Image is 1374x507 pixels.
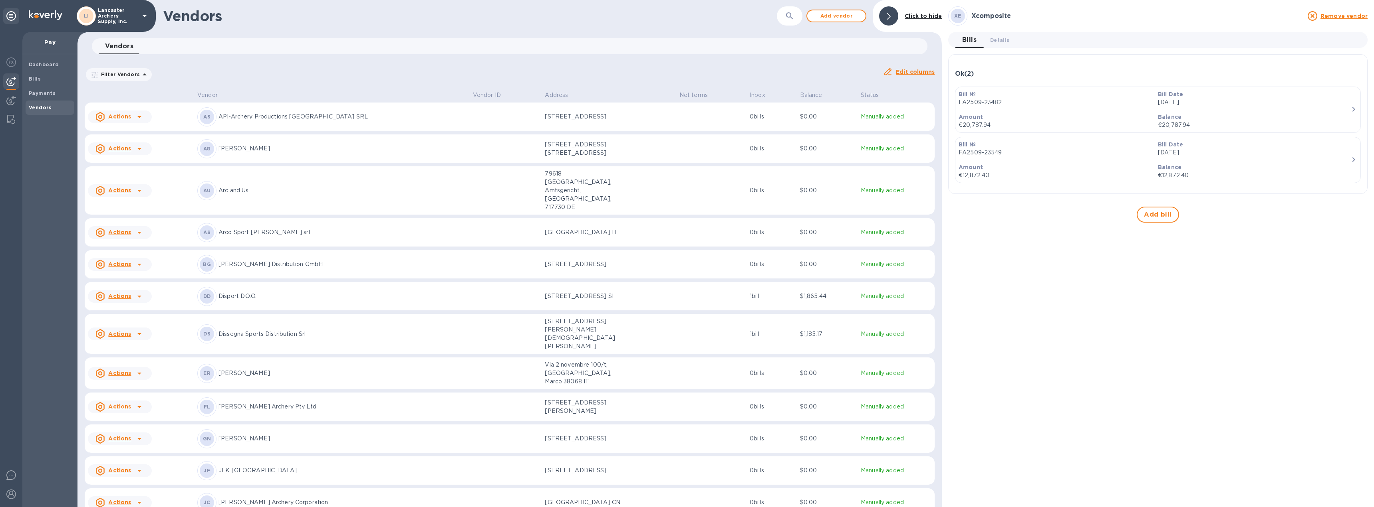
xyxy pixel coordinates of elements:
p: Manually added [861,186,931,195]
u: Actions [108,403,131,410]
p: Manually added [861,292,931,300]
u: Actions [108,293,131,299]
b: XE [954,13,961,19]
p: Manually added [861,144,931,153]
p: $1,865.44 [800,292,854,300]
span: Vendor [197,91,228,99]
p: FA2509-23549 [959,148,1152,157]
span: Vendor ID [473,91,511,99]
p: Filter Vendors [98,71,140,78]
p: $0.00 [800,402,854,411]
b: BG [203,261,211,267]
b: Payments [29,90,56,96]
span: Details [990,36,1009,44]
button: Bill №FA2509-23482Bill Date[DATE]Amount€20,787.94Balance€20,787.94 [955,87,1361,133]
p: Manually added [861,369,931,377]
u: Remove vendor [1320,13,1368,19]
p: Vendor [197,91,218,99]
b: AG [203,146,211,152]
span: Add bill [1144,210,1172,219]
p: [STREET_ADDRESS] [545,260,625,268]
p: [GEOGRAPHIC_DATA] CN [545,498,625,507]
b: AS [203,114,210,120]
p: $0.00 [800,144,854,153]
p: Arc and Us [218,186,467,195]
u: Actions [108,145,131,152]
p: 0 bills [750,112,794,121]
p: 0 bills [750,434,794,443]
p: [PERSON_NAME] Archery Pty Ltd [218,402,467,411]
p: Manually added [861,330,931,338]
b: AU [203,187,211,193]
p: Lancaster Archery Supply, Inc. [98,8,138,24]
span: Net terms [679,91,718,99]
b: Bill Date [1158,91,1183,97]
p: [DATE] [1158,148,1351,157]
p: [PERSON_NAME] [218,144,467,153]
p: $0.00 [800,260,854,268]
p: API-Archery Productions [GEOGRAPHIC_DATA] SRL [218,112,467,121]
p: Manually added [861,228,931,237]
u: Actions [108,499,131,505]
p: $0.00 [800,186,854,195]
p: 0 bills [750,498,794,507]
span: Inbox [750,91,776,99]
p: [STREET_ADDRESS] [545,466,625,475]
b: Amount [959,114,983,120]
h3: Xcomposite [971,12,1303,20]
img: Foreign exchange [6,57,16,67]
p: $0.00 [800,228,854,237]
u: Actions [108,229,131,235]
b: Bill № [959,141,976,148]
p: €20,787.94 [1158,121,1351,129]
u: Actions [108,467,131,473]
span: Status [861,91,879,99]
p: Balance [800,91,822,99]
p: Manually added [861,260,931,268]
span: Add vendor [814,11,859,21]
p: 79618 [GEOGRAPHIC_DATA], Amtsgericht, [GEOGRAPHIC_DATA], 717730 DE [545,170,625,211]
b: Bills [29,76,41,82]
button: Add bill [1137,207,1179,223]
u: Actions [108,370,131,376]
p: Inbox [750,91,765,99]
p: 0 bills [750,186,794,195]
img: Logo [29,10,62,20]
p: €12,872.40 [1158,171,1351,180]
p: Manually added [861,498,931,507]
p: 0 bills [750,144,794,153]
p: [STREET_ADDRESS] [STREET_ADDRESS] [545,140,625,157]
h3: Ok ( 2 ) [955,70,974,78]
button: Bill №FA2509-23549Bill Date[DATE]Amount€12,872.40Balance€12,872.40 [955,137,1361,183]
p: $0.00 [800,434,854,443]
b: Balance [1158,114,1181,120]
b: JF [204,468,210,473]
p: Net terms [679,91,708,99]
u: Actions [108,261,131,267]
p: 0 bills [750,228,794,237]
h1: Vendors [163,8,777,24]
p: Dissegna Sports Distribution Srl [218,330,467,338]
p: 1 bill [750,330,794,338]
b: JC [204,499,210,505]
b: DD [203,293,211,299]
p: $1,185.17 [800,330,854,338]
p: Manually added [861,402,931,411]
p: Manually added [861,112,931,121]
p: JLK [GEOGRAPHIC_DATA] [218,466,467,475]
p: $0.00 [800,498,854,507]
p: Address [545,91,568,99]
p: [GEOGRAPHIC_DATA] IT [545,228,625,237]
p: Disport D.O.O. [218,292,467,300]
p: $0.00 [800,369,854,377]
b: DS [203,331,210,337]
p: [STREET_ADDRESS] [545,112,625,121]
u: Actions [108,435,131,442]
p: 1 bill [750,292,794,300]
b: ER [203,370,210,376]
p: [PERSON_NAME] Distribution GmbH [218,260,467,268]
u: Actions [108,331,131,337]
p: 0 bills [750,466,794,475]
b: FL [204,404,210,410]
p: [STREET_ADDRESS] SI [545,292,625,300]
